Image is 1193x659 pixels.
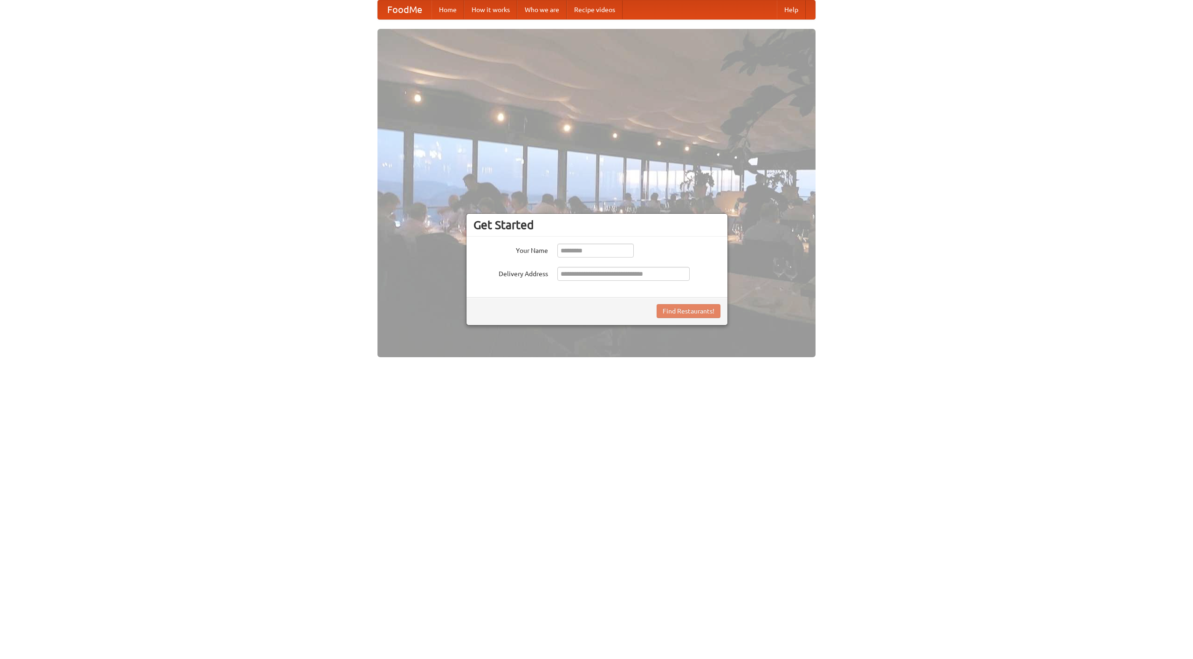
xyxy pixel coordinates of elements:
label: Your Name [473,244,548,255]
a: How it works [464,0,517,19]
label: Delivery Address [473,267,548,279]
a: Home [432,0,464,19]
a: FoodMe [378,0,432,19]
button: Find Restaurants! [657,304,720,318]
a: Who we are [517,0,567,19]
a: Help [777,0,806,19]
h3: Get Started [473,218,720,232]
a: Recipe videos [567,0,623,19]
